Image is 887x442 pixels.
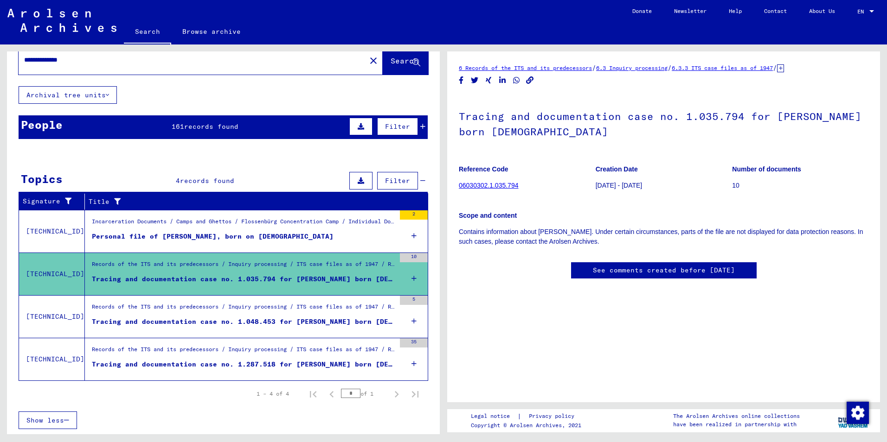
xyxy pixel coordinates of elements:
[92,217,395,230] div: Incarceration Documents / Camps and Ghettos / Flossenbürg Concentration Camp / Individual Documen...
[773,63,777,72] span: /
[92,260,395,273] div: Records of the ITS and its predecessors / Inquiry processing / ITS case files as of 1947 / Reposi...
[26,416,64,424] span: Show less
[400,338,428,347] div: 35
[172,122,184,131] span: 161
[596,64,668,71] a: 6.3 Inquiry processing
[184,122,238,131] span: records found
[377,118,418,135] button: Filter
[498,75,508,86] button: Share on LinkedIn
[257,390,289,398] div: 1 – 4 of 4
[19,411,77,429] button: Show less
[341,389,387,398] div: of 1
[459,95,868,151] h1: Tracing and documentation case no. 1.035.794 for [PERSON_NAME] born [DEMOGRAPHIC_DATA]
[385,122,410,131] span: Filter
[836,409,871,432] img: yv_logo.png
[304,385,322,403] button: First page
[459,182,518,189] a: 06030302.1.035.794
[322,385,341,403] button: Previous page
[471,411,585,421] div: |
[19,295,85,338] td: [TECHNICAL_ID]
[521,411,585,421] a: Privacy policy
[92,317,395,327] div: Tracing and documentation case no. 1.048.453 for [PERSON_NAME] born [DEMOGRAPHIC_DATA]
[459,165,508,173] b: Reference Code
[596,165,638,173] b: Creation Date
[124,20,171,44] a: Search
[171,20,252,43] a: Browse archive
[23,196,77,206] div: Signature
[732,165,801,173] b: Number of documents
[471,411,517,421] a: Legal notice
[89,194,419,209] div: Title
[459,227,868,246] p: Contains information about [PERSON_NAME]. Under certain circumstances, parts of the file are not ...
[672,64,773,71] a: 6.3.3 ITS case files as of 1947
[364,51,383,69] button: Clear
[673,412,800,420] p: The Arolsen Archives online collections
[19,338,85,380] td: [TECHNICAL_ID]
[525,75,535,86] button: Copy link
[592,63,596,72] span: /
[406,385,424,403] button: Last page
[368,55,379,66] mat-icon: close
[19,86,117,104] button: Archival tree units
[456,75,466,86] button: Share on Facebook
[459,64,592,71] a: 6 Records of the ITS and its predecessors
[92,232,334,241] div: Personal file of [PERSON_NAME], born on [DEMOGRAPHIC_DATA]
[471,421,585,429] p: Copyright © Arolsen Archives, 2021
[387,385,406,403] button: Next page
[7,9,116,32] img: Arolsen_neg.svg
[385,177,410,185] span: Filter
[92,303,395,316] div: Records of the ITS and its predecessors / Inquiry processing / ITS case files as of 1947 / Reposi...
[470,75,480,86] button: Share on Twitter
[21,116,63,133] div: People
[23,194,87,209] div: Signature
[596,181,732,190] p: [DATE] - [DATE]
[92,345,395,358] div: Records of the ITS and its predecessors / Inquiry processing / ITS case files as of 1947 / Reposi...
[484,75,494,86] button: Share on Xing
[857,8,868,15] span: EN
[668,63,672,72] span: /
[92,360,395,369] div: Tracing and documentation case no. 1.287.518 for [PERSON_NAME] born [DEMOGRAPHIC_DATA]
[383,46,428,75] button: Search
[377,172,418,189] button: Filter
[593,265,735,275] a: See comments created before [DATE]
[847,402,869,424] img: Change consent
[732,181,868,190] p: 10
[391,56,418,65] span: Search
[459,212,517,219] b: Scope and content
[89,197,410,207] div: Title
[673,420,800,429] p: have been realized in partnership with
[512,75,521,86] button: Share on WhatsApp
[92,274,395,284] div: Tracing and documentation case no. 1.035.794 for [PERSON_NAME] born [DEMOGRAPHIC_DATA]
